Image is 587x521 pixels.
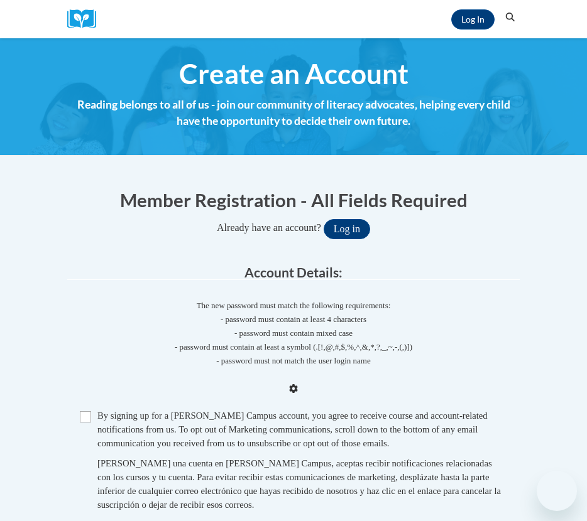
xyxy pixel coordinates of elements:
[324,219,370,239] button: Log in
[67,97,520,130] h4: Reading belongs to all of us - join our community of literacy advocates, helping every child have...
[179,57,409,90] span: Create an Account
[537,471,577,511] iframe: Button to launch messaging window
[67,9,105,29] img: Logo brand
[244,264,343,280] span: Account Details:
[97,411,488,448] span: By signing up for a [PERSON_NAME] Campus account, you agree to receive course and account-related...
[217,222,321,233] span: Already have an account?
[67,313,520,368] span: - password must contain at least 4 characters - password must contain mixed case - password must ...
[197,301,391,310] span: The new password must match the following requirements:
[67,187,520,213] h1: Member Registration - All Fields Required
[97,458,501,510] span: [PERSON_NAME] una cuenta en [PERSON_NAME] Campus, aceptas recibir notificaciones relacionadas con...
[451,9,495,30] a: Log In
[67,9,105,29] a: Cox Campus
[501,10,520,25] button: Search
